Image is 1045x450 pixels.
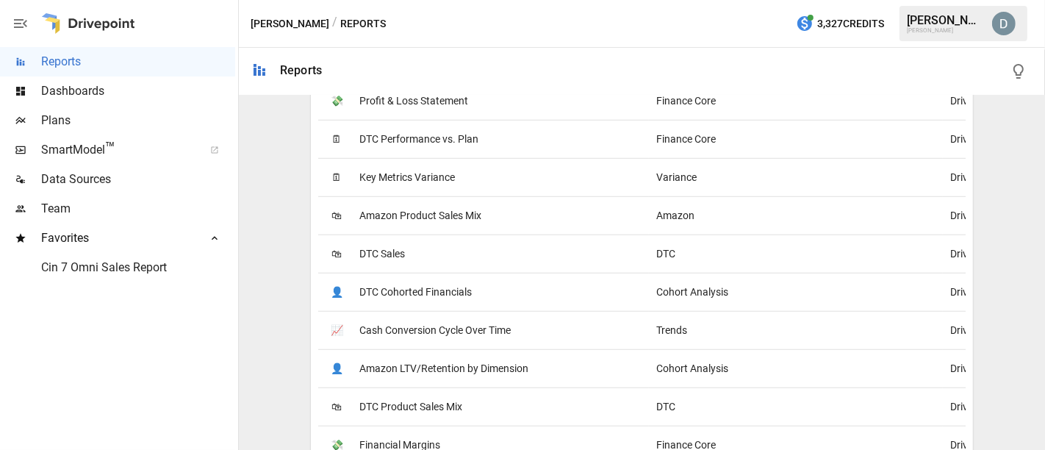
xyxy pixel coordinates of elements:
div: DTC [649,235,943,273]
span: Data Sources [41,171,235,188]
span: Cin 7 Omni Sales Report [41,259,235,276]
span: Key Metrics Variance [359,159,455,196]
span: 🗓 [326,129,348,151]
span: 📈 [326,320,348,342]
span: DTC Product Sales Mix [359,388,462,426]
div: [PERSON_NAME] [907,27,983,34]
span: Team [41,200,235,218]
span: Cash Conversion Cycle Over Time [359,312,511,349]
img: David Sooch [992,12,1016,35]
button: [PERSON_NAME] [251,15,329,33]
div: Reports [280,63,322,77]
span: DTC Sales [359,235,405,273]
div: Variance [649,158,943,196]
div: Trends [649,311,943,349]
span: Dashboards [41,82,235,100]
span: 🛍 [326,396,348,418]
span: 🗓 [326,167,348,189]
div: Amazon [649,196,943,235]
button: David Sooch [983,3,1024,44]
span: Profit & Loss Statement [359,82,468,120]
span: 💸 [326,90,348,113]
span: ™ [105,139,115,157]
div: / [332,15,337,33]
div: Finance Core [649,82,943,120]
span: 🛍 [326,205,348,227]
div: Cohort Analysis [649,273,943,311]
span: DTC Cohorted Financials [359,274,472,311]
span: Amazon Product Sales Mix [359,197,481,235]
div: [PERSON_NAME] [907,13,983,27]
span: 👤 [326,282,348,304]
span: Reports [41,53,235,71]
button: 3,327Credits [790,10,890,37]
span: 🛍 [326,243,348,265]
span: SmartModel [41,141,194,159]
span: DTC Performance vs. Plan [359,121,478,158]
div: Finance Core [649,120,943,158]
div: Cohort Analysis [649,349,943,387]
span: Plans [41,112,235,129]
span: Amazon LTV/Retention by Dimension [359,350,528,387]
span: Favorites [41,229,194,247]
span: 3,327 Credits [817,15,884,33]
span: 👤 [326,358,348,380]
div: DTC [649,387,943,426]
